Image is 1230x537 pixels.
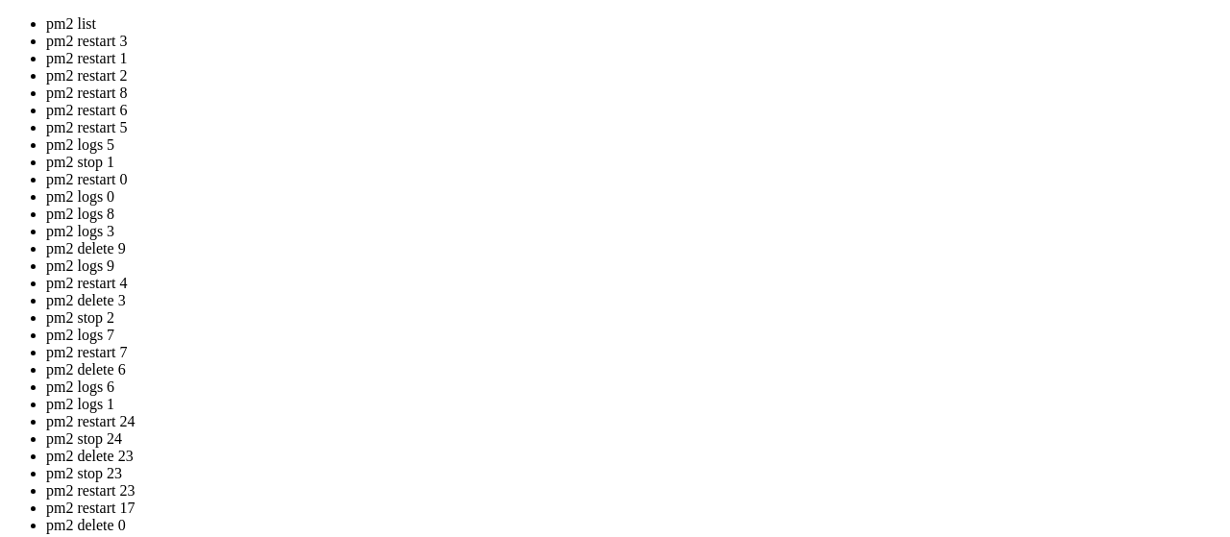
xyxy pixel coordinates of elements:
span: │ [131,297,138,312]
span: │ [8,249,15,264]
span: │ [323,297,331,312]
li: pm2 restart 24 [46,413,1222,430]
span: │ [208,265,215,281]
span: 0 [23,281,31,296]
x-row: root@big-country:~# pm [8,345,981,361]
span: └────┴────────────────────┴──────────┴──────┴───────────┴──────────┴──────────┘ [8,329,615,344]
x-row: bypass-api 0 0% 55.6mb [8,281,981,297]
span: │ [192,249,200,264]
li: pm2 logs 8 [46,206,1222,223]
span: │ [231,297,238,312]
span: │ [8,313,15,329]
span: │ [215,281,223,296]
span: │ [108,216,115,232]
li: pm2 restart 0 [46,171,1222,188]
span: │ [8,297,15,312]
x-row: not required on a system that users do not log into. [8,120,981,136]
span: │ [46,281,54,296]
span: │ [392,249,400,264]
li: pm2 delete 3 [46,292,1222,309]
span: │ [300,313,307,329]
li: pm2 stop 2 [46,309,1222,327]
span: fork [138,265,169,281]
span: online [223,313,269,329]
li: pm2 stop 23 [46,465,1222,482]
li: pm2 restart 4 [46,275,1222,292]
span: │ [46,297,54,312]
span: │ [8,216,15,232]
span: ├────┼────────────────────┼──────────┼──────┼───────────┼──────────┼──────────┤ [8,232,615,248]
span: online [246,265,292,281]
li: pm2 logs 6 [46,378,1222,396]
li: pm2 restart 7 [46,344,1222,361]
x-row: To restore this content, you can run the 'unminimize' command. [8,152,981,168]
span: │ [277,249,284,264]
span: 2 [23,297,31,312]
span: mode [77,216,108,232]
li: pm2 logs 0 [46,188,1222,206]
li: pm2 restart 2 [46,67,1222,85]
span: /Plants_vs_Brainr… [54,249,192,264]
span: │ [192,313,200,329]
li: pm2 delete 6 [46,361,1222,378]
span: │ [208,216,215,232]
li: pm2 delete 0 [46,517,1222,534]
span: │ [46,249,54,264]
x-row: This system has been minimized by removing packages and content that are [8,104,981,120]
li: pm2 delete 9 [46,240,1222,257]
x-row: * Support: [URL][DOMAIN_NAME] [8,72,981,88]
span: online [315,249,361,264]
span: │ [469,249,477,264]
span: │ [377,313,384,329]
span: │ [177,216,184,232]
span: fork [146,281,177,297]
span: │ [415,249,423,264]
span: │ [300,249,307,264]
span: │ [8,281,15,296]
span: │ [215,297,223,312]
span: │ [231,281,238,296]
span: online [246,281,292,296]
li: pm2 restart 1 [46,50,1222,67]
span: │ [323,313,331,329]
span: │ [31,216,38,232]
x-row: Welcome to Ubuntu 22.04.5 LTS (GNU/Linux 5.15.0-144-generic x86_64) [8,8,981,24]
span: fork [123,313,154,330]
x-row: * Documentation: [URL][DOMAIN_NAME] [8,39,981,56]
span: │ [346,281,354,296]
x-row: * Management: [URL][DOMAIN_NAME] [8,56,981,72]
div: (22, 21) [186,345,194,361]
span: │ [208,313,215,329]
li: pm2 restart 23 [46,482,1222,500]
span: online [246,297,292,312]
li: pm2 restart 6 [46,102,1222,119]
li: pm2 logs 5 [46,136,1222,154]
x-row: 16 0% 48.2mb [8,249,981,265]
li: pm2 restart 8 [46,85,1222,102]
span: 1 [23,265,31,281]
x-row: Piar-Flow 71 0% 139.4mb [8,265,981,281]
span: │ [46,313,54,329]
span: 4 [23,313,31,329]
span: ┌────┬────────────────────┬──────────┬──────┬───────────┬──────────┬──────────┐ [8,201,615,216]
span: │ [400,281,407,296]
span: cpu [184,216,208,232]
span: │ [131,281,138,296]
li: pm2 stop 1 [46,154,1222,171]
span: │ [69,216,77,232]
span: name [38,216,69,232]
x-row: bypass-bot 4 0% 117.6mb [8,297,981,313]
li: pm2 restart 3 [46,33,1222,50]
li: pm2 logs 9 [46,257,1222,275]
span: │ [123,216,131,232]
li: pm2 restart 5 [46,119,1222,136]
span: │ [8,265,15,281]
span: │ [323,281,331,296]
span: fork [208,249,238,265]
span: │ [123,265,131,281]
span: memory [215,216,261,232]
span: │ [346,265,354,281]
li: pm2 stop 24 [46,430,1222,448]
span: │ [108,313,115,329]
li: pm2 logs 1 [46,396,1222,413]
